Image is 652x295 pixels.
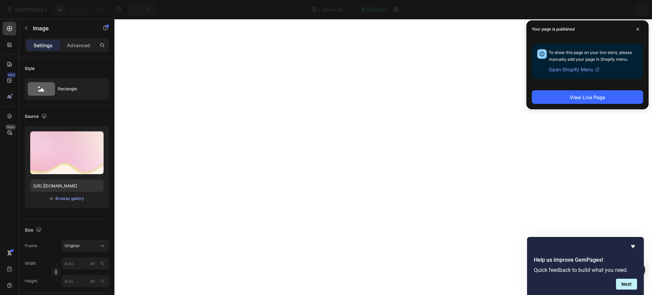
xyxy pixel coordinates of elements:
[25,226,43,235] div: Size
[90,278,95,284] div: px
[65,243,79,249] span: Original
[89,277,97,285] button: %
[613,6,630,13] div: Publish
[67,42,90,49] p: Advanced
[3,3,51,16] button: 7
[61,275,109,287] input: px%
[33,24,91,32] p: Image
[61,240,109,252] button: Original
[30,180,104,192] input: https://example.com/image.jpg
[532,90,643,104] button: View Live Page
[570,94,605,101] div: View Live Page
[55,195,85,202] button: Browse gallery
[25,66,35,72] div: Style
[549,66,593,74] span: Open Shopify Menu
[534,256,637,264] h2: Help us improve GemPages!
[366,6,385,13] span: Published
[30,131,104,174] img: preview-image
[25,260,36,266] label: Width
[582,3,604,16] button: Save
[319,6,321,13] span: /
[534,267,637,273] p: Quick feedback to build what you need.
[98,259,106,268] button: px
[532,26,575,33] p: Your page is published
[534,242,637,290] div: Help us improve GemPages!
[25,243,37,249] label: Frame
[90,260,95,266] div: px
[549,50,632,62] span: To show this page on your live store, please manually add your page in Shopify menu.
[25,112,48,121] div: Source
[5,124,16,130] div: Beta
[34,42,53,49] p: Settings
[629,242,637,251] button: Hide survey
[61,257,109,270] input: px%
[6,72,16,78] div: 450
[100,278,104,284] div: %
[58,81,99,97] div: Rectangle
[25,278,37,284] label: Height
[616,279,637,290] button: Next question
[89,259,97,268] button: %
[322,6,343,13] span: About Us
[44,5,48,14] p: 7
[607,3,635,16] button: Publish
[114,19,652,295] iframe: Design area
[100,260,104,266] div: %
[98,277,106,285] button: px
[128,3,156,16] div: Undo/Redo
[50,195,54,203] span: or
[587,7,599,13] span: Save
